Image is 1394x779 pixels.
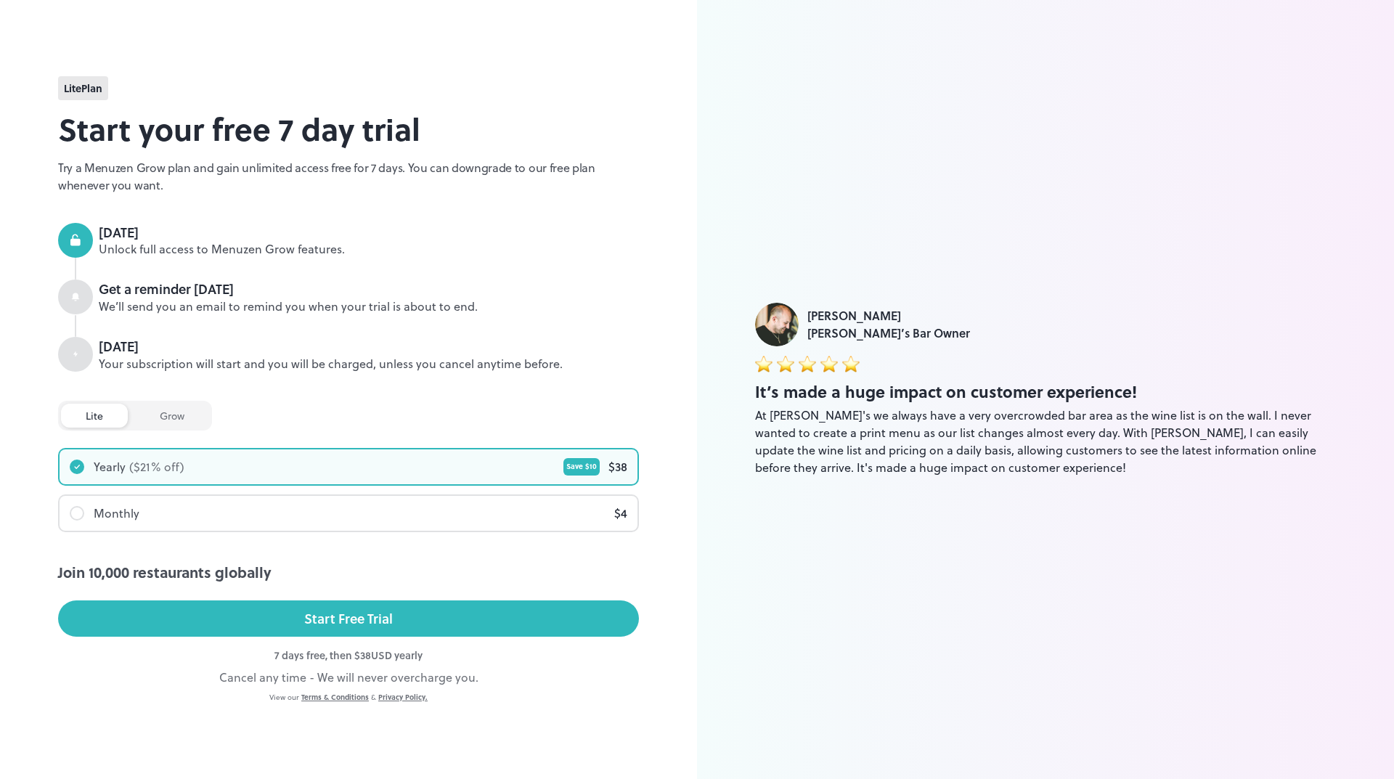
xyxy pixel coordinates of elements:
[799,355,816,372] img: star
[608,458,627,476] div: $ 38
[842,355,860,372] img: star
[99,337,639,356] div: [DATE]
[129,458,184,476] div: ($ 21 % off)
[94,505,139,522] div: Monthly
[58,106,639,152] h2: Start your free 7 day trial
[58,648,639,663] div: 7 days free, then $ 38 USD yearly
[99,241,639,258] div: Unlock full access to Menuzen Grow features.
[99,223,639,242] div: [DATE]
[58,669,639,686] div: Cancel any time - We will never overcharge you.
[58,600,639,637] button: Start Free Trial
[58,159,639,194] p: Try a Menuzen Grow plan and gain unlimited access free for 7 days. You can downgrade to our free ...
[61,404,128,428] div: lite
[614,505,627,522] div: $ 4
[563,458,600,476] div: Save $ 10
[99,356,639,372] div: Your subscription will start and you will be charged, unless you cancel anytime before.
[58,561,639,583] div: Join 10,000 restaurants globally
[304,608,393,629] div: Start Free Trial
[94,458,126,476] div: Yearly
[99,298,639,315] div: We’ll send you an email to remind you when your trial is about to end.
[378,692,428,702] a: Privacy Policy.
[301,692,369,702] a: Terms & Conditions
[135,404,209,428] div: grow
[58,692,639,703] div: View our &
[807,325,970,342] div: [PERSON_NAME]’s Bar Owner
[755,407,1336,476] div: At [PERSON_NAME]'s we always have a very overcrowded bar area as the wine list is on the wall. I ...
[64,81,102,96] span: lite Plan
[755,380,1336,404] div: It’s made a huge impact on customer experience!
[807,307,970,325] div: [PERSON_NAME]
[777,355,794,372] img: star
[755,355,773,372] img: star
[99,280,639,298] div: Get a reminder [DATE]
[755,303,799,346] img: Luke Foyle
[820,355,838,372] img: star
